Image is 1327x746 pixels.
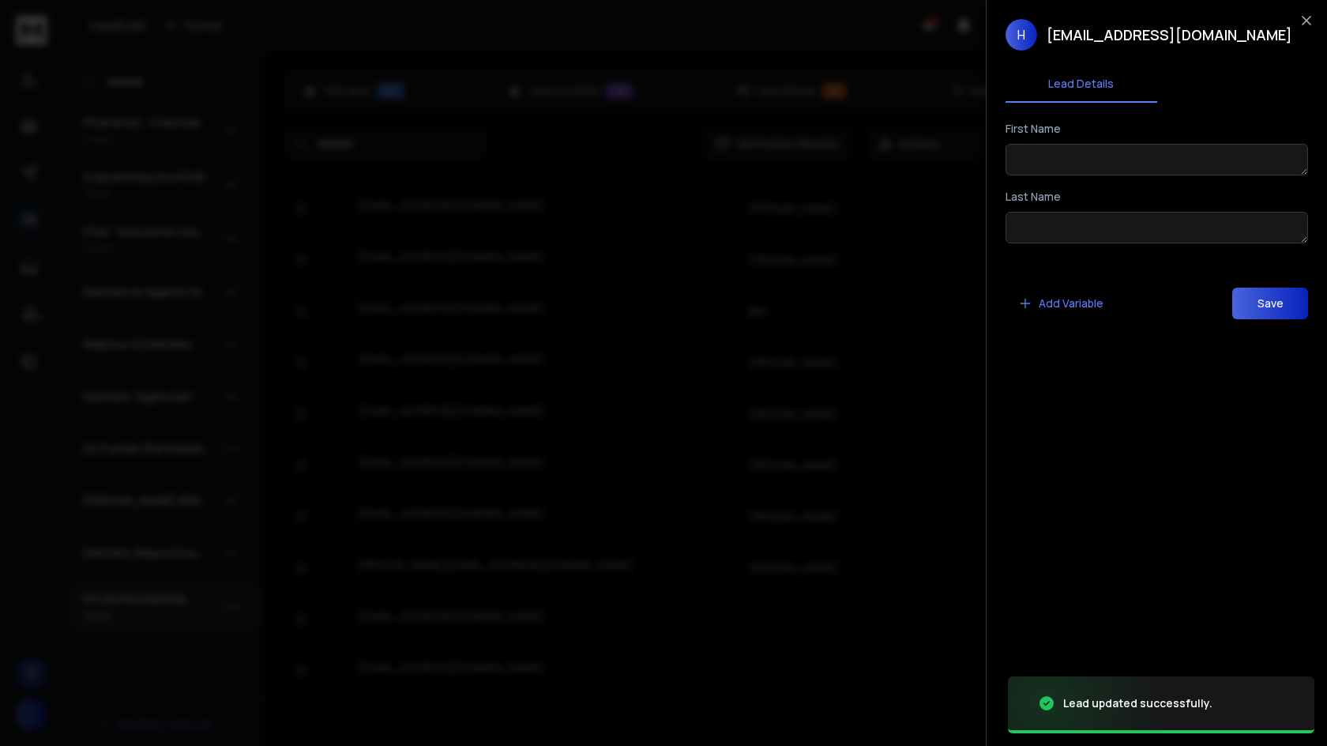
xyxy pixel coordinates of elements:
[1232,288,1308,319] button: Save
[1006,191,1061,202] label: Last Name
[1047,24,1292,46] h1: [EMAIL_ADDRESS][DOMAIN_NAME]
[1006,19,1037,51] span: H
[1006,66,1157,103] button: Lead Details
[1006,288,1116,319] button: Add Variable
[1006,123,1061,134] label: First Name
